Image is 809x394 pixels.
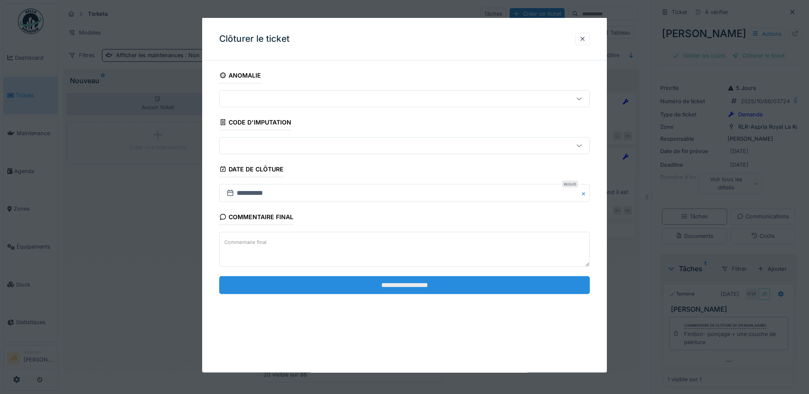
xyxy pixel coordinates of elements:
div: Requis [562,181,578,188]
div: Anomalie [219,69,261,84]
div: Date de clôture [219,163,284,177]
div: Commentaire final [219,211,293,225]
div: Code d'imputation [219,116,291,130]
h3: Clôturer le ticket [219,34,290,44]
label: Commentaire final [223,237,268,247]
button: Close [580,184,590,202]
